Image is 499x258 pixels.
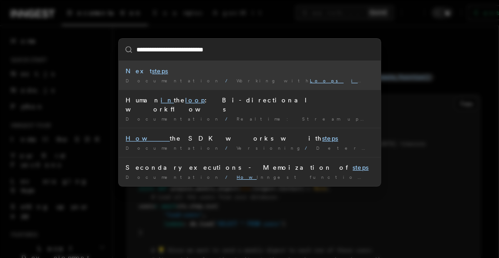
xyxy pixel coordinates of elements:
[305,145,313,151] span: /
[226,78,233,83] span: /
[152,67,168,75] mark: steps
[353,164,369,171] mark: steps
[126,116,222,121] span: Documentation
[126,96,373,114] div: Human the : Bi-directional workflows
[310,78,344,83] mark: Loops
[126,134,373,143] div: the SDK works with
[126,135,170,142] mark: How
[126,163,373,172] div: Secondary executions - Memoization of
[317,145,470,151] span: Determinism functions
[352,78,369,83] mark: in
[323,135,338,142] mark: steps
[186,96,205,104] mark: loop
[126,66,373,76] div: Next
[126,78,222,83] span: Documentation
[226,145,233,151] span: /
[126,145,222,151] span: Documentation
[237,174,257,180] mark: How
[226,174,233,180] span: /
[237,78,410,83] span: Working with Inngest
[226,116,233,121] span: /
[161,96,174,104] mark: in
[126,174,222,180] span: Documentation
[237,145,302,151] span: Versioning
